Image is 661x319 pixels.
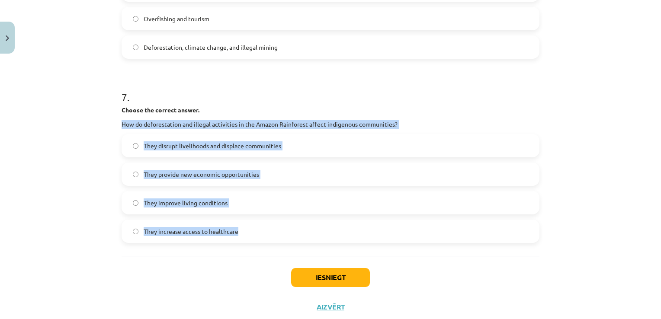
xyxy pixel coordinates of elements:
h1: 7 . [122,76,539,103]
input: They disrupt livelihoods and displace communities [133,143,138,149]
input: They improve living conditions [133,200,138,206]
button: Iesniegt [291,268,370,287]
strong: Choose the correct answer. [122,106,199,114]
input: Deforestation, climate change, and illegal mining [133,45,138,50]
span: They increase access to healthcare [144,227,238,236]
span: They improve living conditions [144,198,228,207]
span: They disrupt livelihoods and displace communities [144,141,281,150]
span: Overfishing and tourism [144,14,209,23]
img: icon-close-lesson-0947bae3869378f0d4975bcd49f059093ad1ed9edebbc8119c70593378902aed.svg [6,35,9,41]
button: Aizvērt [314,303,347,311]
input: They increase access to healthcare [133,229,138,234]
input: They provide new economic opportunities [133,172,138,177]
span: They provide new economic opportunities [144,170,259,179]
p: How do deforestation and illegal activities in the Amazon Rainforest affect indigenous communities? [122,120,539,129]
input: Overfishing and tourism [133,16,138,22]
span: Deforestation, climate change, and illegal mining [144,43,278,52]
